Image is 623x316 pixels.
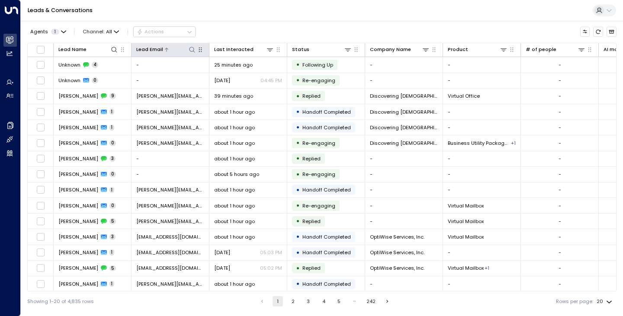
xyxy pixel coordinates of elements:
span: Trigger [302,140,335,147]
span: Hector Barraza [58,249,98,256]
span: Handoff Completed [302,281,351,287]
span: Alvaro [58,155,98,162]
div: - [559,265,561,271]
td: - [365,73,443,88]
span: Replied [302,155,321,162]
td: - [443,182,521,198]
div: # of people [526,45,585,54]
span: 3 [109,234,116,240]
div: - [559,124,561,131]
span: Oct 11, 2025 [214,249,230,256]
button: Actions [133,26,196,37]
span: Hector Barraza [58,233,98,240]
span: Toggle select row [36,201,45,210]
span: OptiWise Services, Inc. [370,265,424,271]
span: Toggle select row [36,217,45,226]
span: about 1 hour ago [214,155,255,162]
span: Discovering Jesus Exhibit [370,124,438,131]
span: meredith@discoveringjesusexhibit.com [136,109,204,115]
div: Last Interacted [214,45,274,54]
nav: pagination navigation [257,296,393,306]
div: • [296,278,300,290]
span: Toggle select row [36,139,45,147]
span: help@optiwiseservices.com [136,233,204,240]
span: Toggle select row [36,170,45,179]
span: Toggle select row [36,154,45,163]
td: - [365,151,443,166]
div: • [296,74,300,86]
td: - [365,57,443,72]
div: Lead Name [58,45,118,54]
p: 04:45 PM [260,77,282,84]
span: Matthew.lotocki@gmail.com [136,202,204,209]
td: - [365,182,443,198]
div: Virtual Office [511,140,516,147]
div: - [559,77,561,84]
div: - [559,109,561,115]
div: Product [448,45,507,54]
span: 0 [109,140,116,146]
span: Replied [302,93,321,99]
span: 9 [109,93,116,99]
span: Refresh [593,27,603,37]
div: • [296,247,300,259]
span: Channel: [80,27,122,36]
span: 0 [109,171,116,177]
span: Unknown [58,61,80,68]
span: about 1 hour ago [214,281,255,287]
div: Lead Email [136,45,196,54]
span: adam.p.brandt@gmail.com [136,281,204,287]
div: - [559,155,561,162]
div: - [559,218,561,225]
span: Toggle select row [36,233,45,241]
div: • [296,153,300,164]
span: Handoff Completed [302,124,351,131]
span: Toggle select row [36,92,45,100]
td: - [132,73,209,88]
span: Virtual Office [448,93,480,99]
span: Hector Barraza [58,265,98,271]
label: Rows per page: [556,298,593,305]
span: Replied [302,265,321,271]
div: • [296,262,300,274]
span: Unknown [58,77,80,84]
div: Product [448,45,468,54]
div: Actions [137,29,164,35]
span: about 1 hour ago [214,186,255,193]
div: • [296,137,300,149]
td: - [365,198,443,213]
span: Alvaro [58,171,98,178]
span: 1 [109,124,114,131]
span: meredith@discoveringjesusexhibit.com [136,93,204,99]
td: - [443,167,521,182]
span: about 1 hour ago [214,109,255,115]
button: Customize [580,27,590,37]
span: 3 [109,156,116,162]
td: - [443,73,521,88]
span: 0 [92,77,98,83]
td: - [132,151,209,166]
div: 20 [597,296,614,307]
button: Go to page 4 [318,296,329,306]
div: - [559,186,561,193]
button: Go to page 242 [365,296,377,306]
div: Lead Email [136,45,163,54]
span: 25 minutes ago [214,61,253,68]
div: Company Name [370,45,411,54]
span: 1 [109,281,114,287]
span: Virtual Mailbox [448,202,484,209]
td: - [365,214,443,229]
span: help@optiwiseservices.com [136,265,204,271]
div: • [296,169,300,180]
span: All [106,29,112,35]
td: - [443,276,521,291]
div: … [349,296,360,306]
div: # of people [526,45,556,54]
span: about 1 hour ago [214,140,255,147]
span: Virtual Mailbox [448,265,484,271]
span: OptiWise Services, Inc. [370,249,424,256]
span: meredith@discoveringjesusexhibit.com [136,124,204,131]
td: - [365,276,443,291]
div: Company Name [370,45,430,54]
span: Meredith [58,124,98,131]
